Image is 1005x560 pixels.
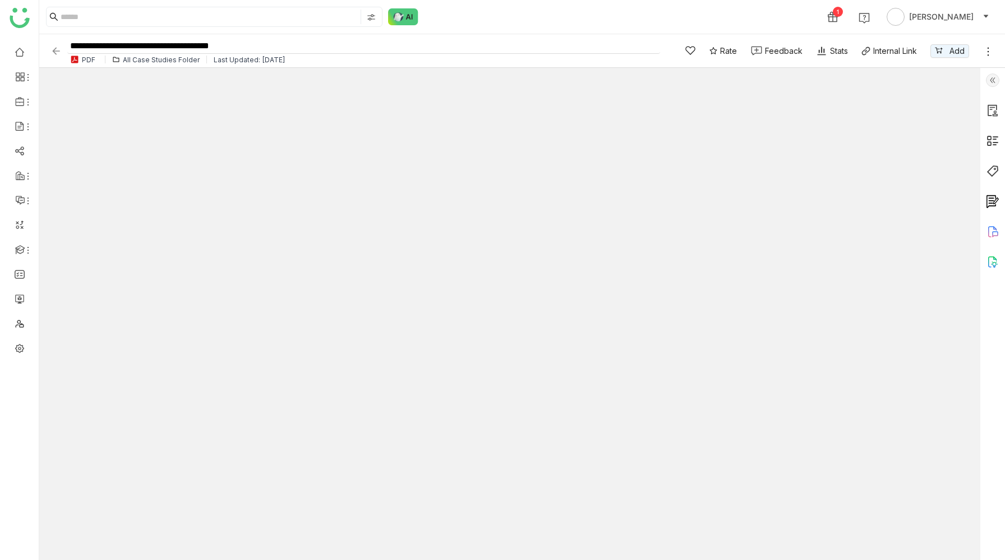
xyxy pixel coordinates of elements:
div: Internal Link [873,45,917,57]
button: Add [930,44,969,58]
span: [PERSON_NAME] [909,11,974,23]
span: Add [949,45,965,57]
img: feedback-1.svg [751,46,762,56]
img: stats.svg [816,45,827,57]
img: avatar [887,8,905,26]
img: back [50,45,62,57]
img: logo [10,8,30,28]
img: pdf.svg [70,55,79,64]
div: Stats [816,45,848,57]
img: ask-buddy-normal.svg [388,8,418,25]
div: 1 [833,7,843,17]
div: Feedback [765,45,803,57]
img: help.svg [859,12,870,24]
img: folder.svg [112,56,120,63]
img: search-type.svg [367,13,376,22]
div: Last Updated: [DATE] [214,56,285,64]
div: All Case Studies Folder [123,56,200,64]
span: Rate [720,45,737,57]
button: [PERSON_NAME] [884,8,992,26]
div: PDF [82,56,95,64]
